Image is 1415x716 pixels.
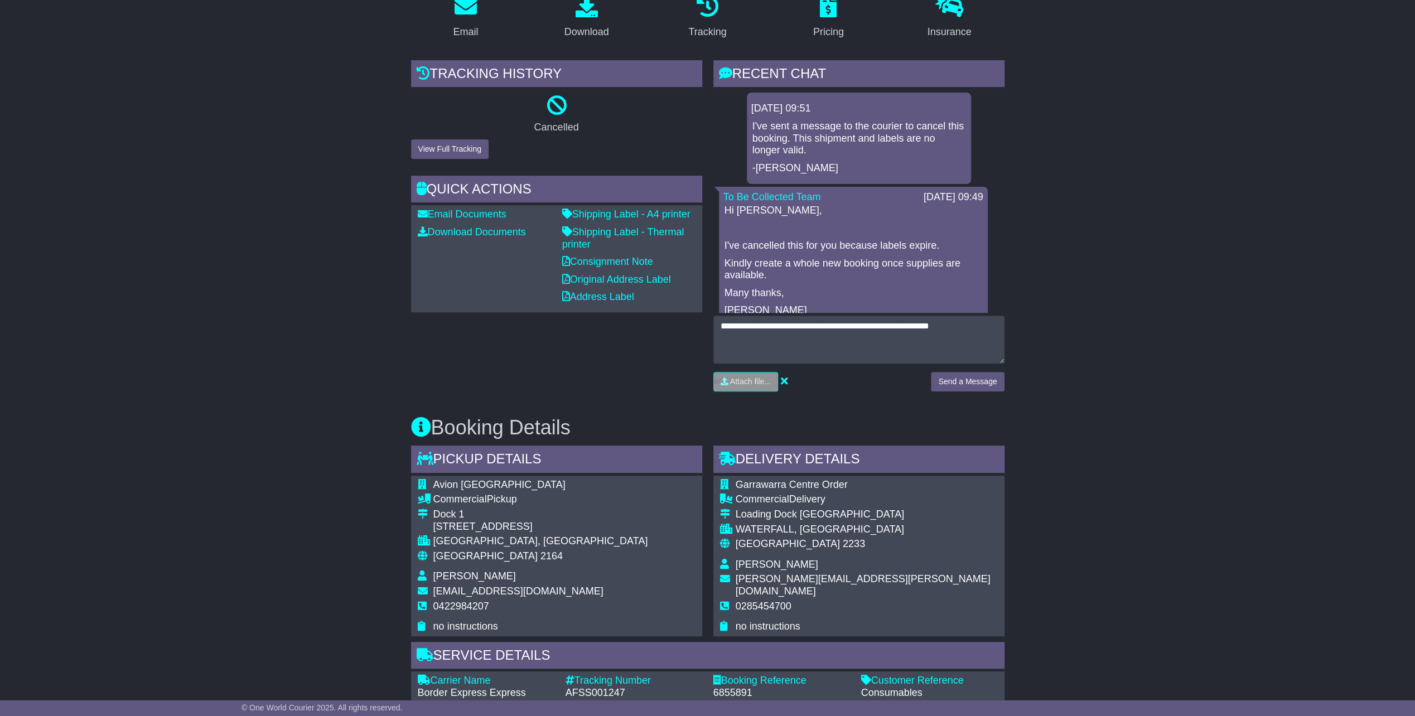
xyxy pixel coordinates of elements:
[736,479,848,490] span: Garrawarra Centre Order
[433,570,516,582] span: [PERSON_NAME]
[433,494,648,506] div: Pickup
[433,550,538,562] span: [GEOGRAPHIC_DATA]
[725,240,982,252] p: I've cancelled this for you because labels expire.
[928,25,972,40] div: Insurance
[562,226,684,250] a: Shipping Label - Thermal printer
[725,205,982,217] p: Hi [PERSON_NAME],
[540,550,563,562] span: 2164
[736,494,998,506] div: Delivery
[411,446,702,476] div: Pickup Details
[411,139,489,159] button: View Full Tracking
[433,509,648,521] div: Dock 1
[736,559,818,570] span: [PERSON_NAME]
[564,25,609,40] div: Download
[713,687,850,699] div: 6855891
[562,256,653,267] a: Consignment Note
[411,122,702,134] p: Cancelled
[752,120,965,157] p: I've sent a message to the courier to cancel this booking. This shipment and labels are no longer...
[433,521,648,533] div: [STREET_ADDRESS]
[418,675,554,687] div: Carrier Name
[562,209,690,220] a: Shipping Label - A4 printer
[736,538,840,549] span: [GEOGRAPHIC_DATA]
[843,538,865,549] span: 2233
[723,191,821,202] a: To Be Collected Team
[411,60,702,90] div: Tracking history
[453,25,478,40] div: Email
[725,258,982,282] p: Kindly create a whole new booking once supplies are available.
[433,621,498,632] span: no instructions
[433,494,487,505] span: Commercial
[418,226,526,238] a: Download Documents
[736,621,800,632] span: no instructions
[411,642,1004,672] div: Service Details
[725,304,982,317] p: [PERSON_NAME]
[736,573,991,597] span: [PERSON_NAME][EMAIL_ADDRESS][PERSON_NAME][DOMAIN_NAME]
[713,60,1004,90] div: RECENT CHAT
[924,191,983,204] div: [DATE] 09:49
[411,417,1004,439] h3: Booking Details
[688,25,726,40] div: Tracking
[861,687,998,699] div: Consumables
[736,524,998,536] div: WATERFALL, [GEOGRAPHIC_DATA]
[433,479,566,490] span: Avion [GEOGRAPHIC_DATA]
[713,446,1004,476] div: Delivery Details
[411,176,702,206] div: Quick Actions
[736,509,998,521] div: Loading Dock [GEOGRAPHIC_DATA]
[418,209,506,220] a: Email Documents
[242,703,403,712] span: © One World Courier 2025. All rights reserved.
[725,287,982,299] p: Many thanks,
[813,25,844,40] div: Pricing
[418,687,554,711] div: Border Express Express Parcel Service
[752,162,965,175] p: -[PERSON_NAME]
[566,687,702,699] div: AFSS001247
[861,675,998,687] div: Customer Reference
[562,291,634,302] a: Address Label
[566,675,702,687] div: Tracking Number
[751,103,967,115] div: [DATE] 09:51
[433,601,489,612] span: 0422984207
[931,372,1004,391] button: Send a Message
[713,675,850,687] div: Booking Reference
[736,601,791,612] span: 0285454700
[433,586,603,597] span: [EMAIL_ADDRESS][DOMAIN_NAME]
[562,274,671,285] a: Original Address Label
[433,535,648,548] div: [GEOGRAPHIC_DATA], [GEOGRAPHIC_DATA]
[736,494,789,505] span: Commercial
